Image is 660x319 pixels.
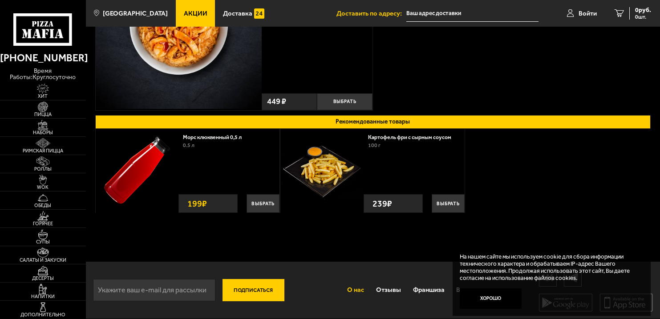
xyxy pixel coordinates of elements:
[407,279,450,301] a: Франшиза
[450,279,491,301] a: Вакансии
[95,115,651,129] button: Рекомендованные товары
[406,5,539,22] input: Ваш адрес доставки
[370,195,394,212] strong: 239 ₽
[247,194,279,213] button: Выбрать
[183,134,248,140] a: Морс клюквенный 0,5 л
[635,14,651,20] span: 0 шт.
[460,253,639,282] p: На нашем сайте мы используем cookie для сбора информации технического характера и обрабатываем IP...
[223,279,284,301] button: Подписаться
[317,93,372,110] button: Выбрать
[223,10,252,17] span: Доставка
[254,8,264,19] img: 15daf4d41897b9f0e9f617042186c801.svg
[341,279,370,301] a: О нас
[460,288,522,309] button: Хорошо
[370,279,407,301] a: Отзывы
[579,10,597,17] span: Войти
[183,142,194,148] span: 0.5 л
[184,10,207,17] span: Акции
[432,194,465,213] button: Выбрать
[635,7,651,13] span: 0 руб.
[368,142,381,148] span: 100 г
[93,279,215,301] input: Укажите ваш e-mail для рассылки
[185,195,209,212] strong: 199 ₽
[103,10,168,17] span: [GEOGRAPHIC_DATA]
[368,134,458,140] a: Картофель фри с сырным соусом
[267,97,286,106] span: 449 ₽
[336,10,406,17] span: Доставить по адресу:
